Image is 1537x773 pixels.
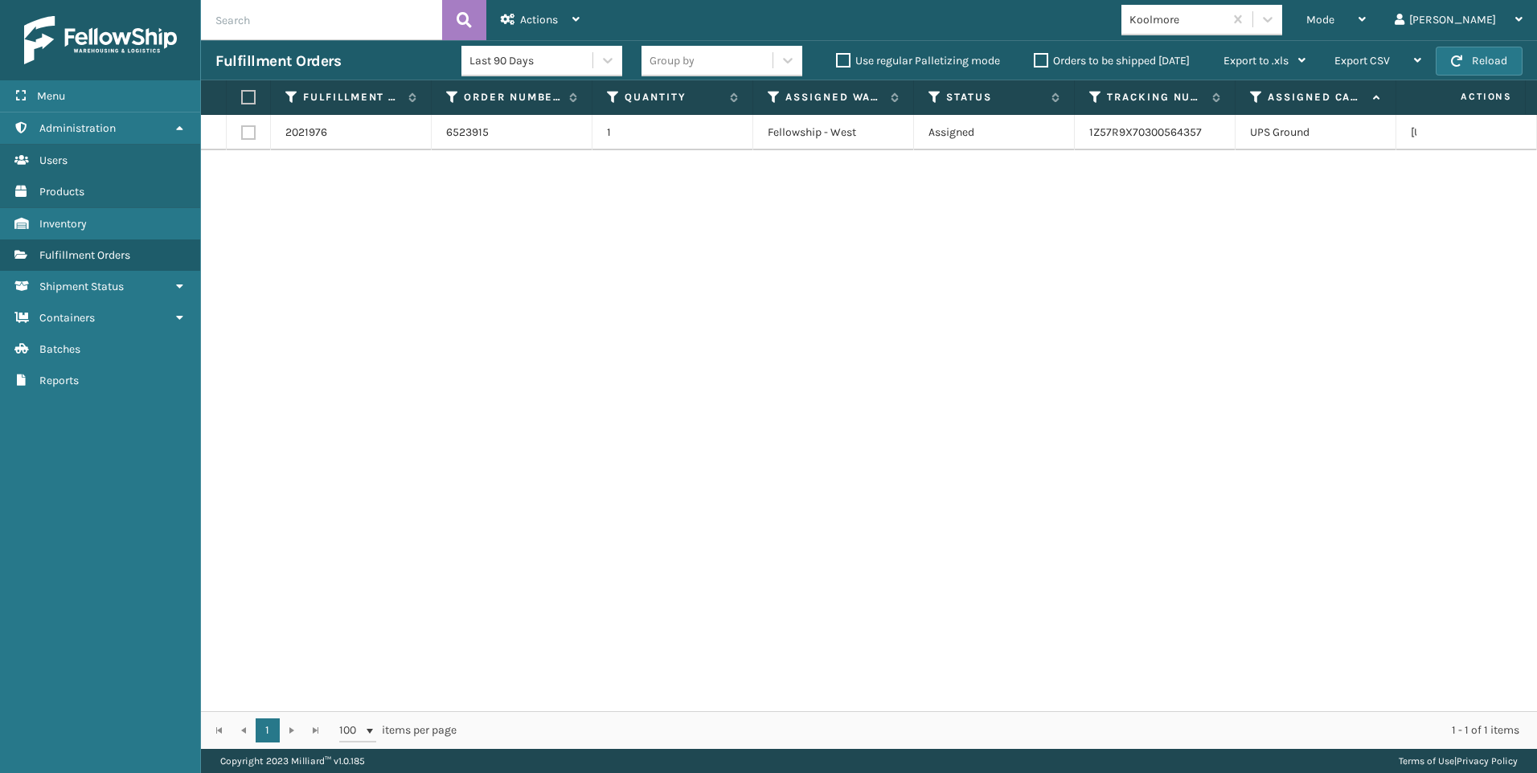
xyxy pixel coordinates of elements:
a: Terms of Use [1399,755,1454,767]
label: Assigned Warehouse [785,90,883,104]
span: Shipment Status [39,280,124,293]
span: Menu [37,89,65,103]
label: Orders to be shipped [DATE] [1034,54,1190,67]
span: Fulfillment Orders [39,248,130,262]
p: Copyright 2023 Milliard™ v 1.0.185 [220,749,365,773]
a: 1 [256,718,280,742]
td: 6523915 [432,115,592,150]
a: Privacy Policy [1457,755,1518,767]
span: Users [39,153,68,167]
label: Status [946,90,1043,104]
td: Assigned [914,115,1075,150]
div: Group by [650,52,695,69]
div: | [1399,749,1518,773]
label: Use regular Palletizing mode [836,54,1000,67]
a: 2021976 [285,125,327,141]
label: Fulfillment Order Id [303,90,400,104]
span: Products [39,185,84,198]
span: Administration [39,121,116,135]
span: Inventory [39,217,87,231]
img: logo [24,16,177,64]
span: 100 [339,722,363,738]
span: Mode [1306,13,1334,27]
label: Quantity [625,90,722,104]
h3: Fulfillment Orders [215,51,341,71]
a: 1Z57R9X70300564357 [1089,125,1202,139]
div: Last 90 Days [469,52,594,69]
td: Fellowship - West [753,115,914,150]
span: Actions [520,13,558,27]
span: Actions [1410,84,1522,110]
div: 1 - 1 of 1 items [479,722,1519,738]
label: Order Number [464,90,561,104]
span: Export CSV [1334,54,1390,67]
span: Export to .xls [1223,54,1289,67]
span: Reports [39,374,79,387]
label: Tracking Number [1107,90,1204,104]
td: 1 [592,115,753,150]
span: Containers [39,311,95,325]
td: UPS Ground [1236,115,1396,150]
button: Reload [1436,47,1523,76]
span: Batches [39,342,80,356]
label: Assigned Carrier Service [1268,90,1365,104]
span: items per page [339,718,457,742]
div: Koolmore [1129,11,1225,28]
